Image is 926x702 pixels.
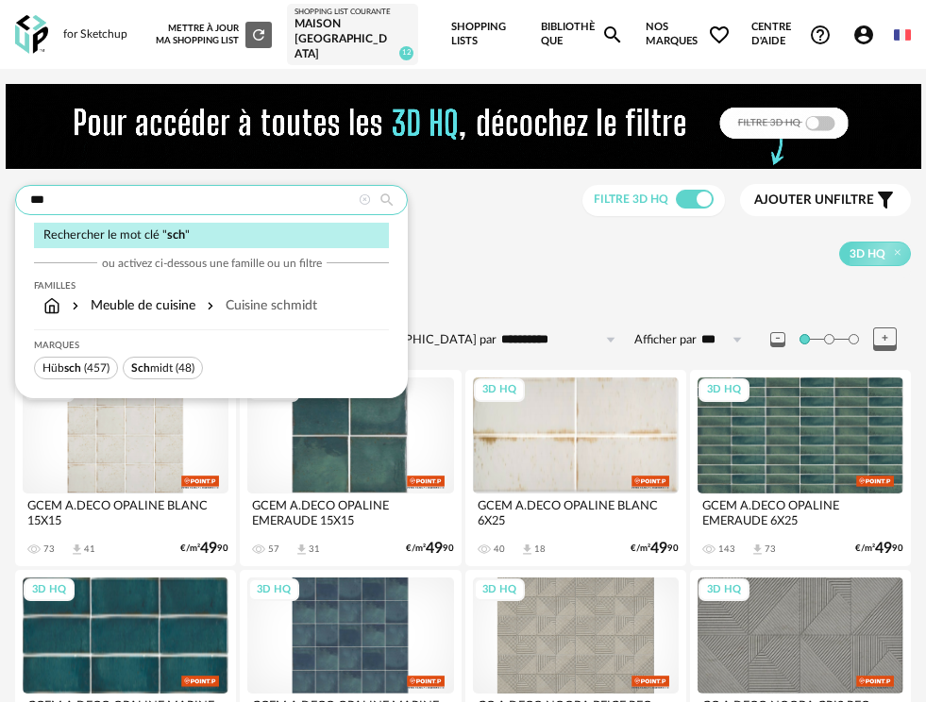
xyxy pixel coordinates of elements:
[718,543,735,555] div: 143
[248,578,299,602] div: 3D HQ
[852,24,884,46] span: Account Circle icon
[473,493,679,531] div: GCEM A.DECO OPALINE BLANC 6X25
[754,193,833,207] span: Ajouter un
[167,229,185,241] span: sch
[699,378,749,402] div: 3D HQ
[534,543,546,555] div: 18
[399,46,413,60] span: 12
[68,296,83,315] img: svg+xml;base64,PHN2ZyB3aWR0aD0iMTYiIGhlaWdodD0iMTYiIHZpZXdCb3g9IjAgMCAxNiAxNiIgZmlsbD0ibm9uZSIgeG...
[42,362,81,374] span: Hüb
[809,24,832,46] span: Help Circle Outline icon
[180,543,228,555] div: €/m² 90
[855,543,903,555] div: €/m² 90
[34,280,389,292] div: Familles
[43,296,60,315] img: svg+xml;base64,PHN2ZyB3aWR0aD0iMTYiIGhlaWdodD0iMTciIHZpZXdCb3g9IjAgMCAxNiAxNyIgZmlsbD0ibm9uZSIgeG...
[268,543,279,555] div: 57
[68,296,195,315] div: Meuble de cuisine
[240,370,461,566] a: 3D HQ GCEM A.DECO OPALINE EMERAUDE 15X15 57 Download icon 31 €/m²4990
[102,256,322,271] span: ou activez ci-dessous une famille ou un filtre
[15,370,236,566] a: 3D HQ GCEM A.DECO OPALINE BLANC 15X15 73 Download icon 41 €/m²4990
[474,578,525,602] div: 3D HQ
[601,24,624,46] span: Magnify icon
[131,362,173,374] span: midt
[740,184,911,216] button: Ajouter unfiltre Filter icon
[426,543,443,555] span: 49
[874,189,897,211] span: Filter icon
[176,362,194,374] span: (48)
[406,543,454,555] div: €/m² 90
[15,15,48,54] img: OXP
[84,362,109,374] span: (457)
[200,543,217,555] span: 49
[520,543,534,557] span: Download icon
[34,340,389,351] div: Marques
[708,24,731,46] span: Heart Outline icon
[494,543,505,555] div: 40
[698,493,903,531] div: GCEM A.DECO OPALINE EMERAUDE 6X25
[754,192,874,209] span: filtre
[751,21,832,48] span: Centre d'aideHelp Circle Outline icon
[63,27,127,42] div: for Sketchup
[631,543,679,555] div: €/m² 90
[131,362,150,374] span: Sch
[765,543,776,555] div: 73
[43,543,55,555] div: 73
[295,543,309,557] span: Download icon
[24,578,75,602] div: 3D HQ
[295,17,411,61] div: Maison [GEOGRAPHIC_DATA]
[875,543,892,555] span: 49
[34,223,389,248] div: Rechercher le mot clé " "
[64,362,81,374] span: sch
[295,8,411,61] a: Shopping List courante Maison [GEOGRAPHIC_DATA] 12
[594,193,668,205] span: Filtre 3D HQ
[750,543,765,557] span: Download icon
[23,493,228,531] div: GCEM A.DECO OPALINE BLANC 15X15
[15,305,911,325] div: 15 résultats
[309,543,320,555] div: 31
[650,543,667,555] span: 49
[699,578,749,602] div: 3D HQ
[84,543,95,555] div: 41
[247,493,453,531] div: GCEM A.DECO OPALINE EMERAUDE 15X15
[690,370,911,566] a: 3D HQ GCEM A.DECO OPALINE EMERAUDE 6X25 143 Download icon 73 €/m²4990
[352,332,497,348] label: [GEOGRAPHIC_DATA] par
[894,26,911,43] img: fr
[852,24,875,46] span: Account Circle icon
[250,29,267,39] span: Refresh icon
[474,378,525,402] div: 3D HQ
[70,543,84,557] span: Download icon
[153,22,272,48] div: Mettre à jour ma Shopping List
[634,332,697,348] label: Afficher par
[850,246,885,261] span: 3D HQ
[295,8,411,17] div: Shopping List courante
[6,84,921,169] img: FILTRE%20HQ%20NEW_V1%20(4).gif
[465,370,686,566] a: 3D HQ GCEM A.DECO OPALINE BLANC 6X25 40 Download icon 18 €/m²4990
